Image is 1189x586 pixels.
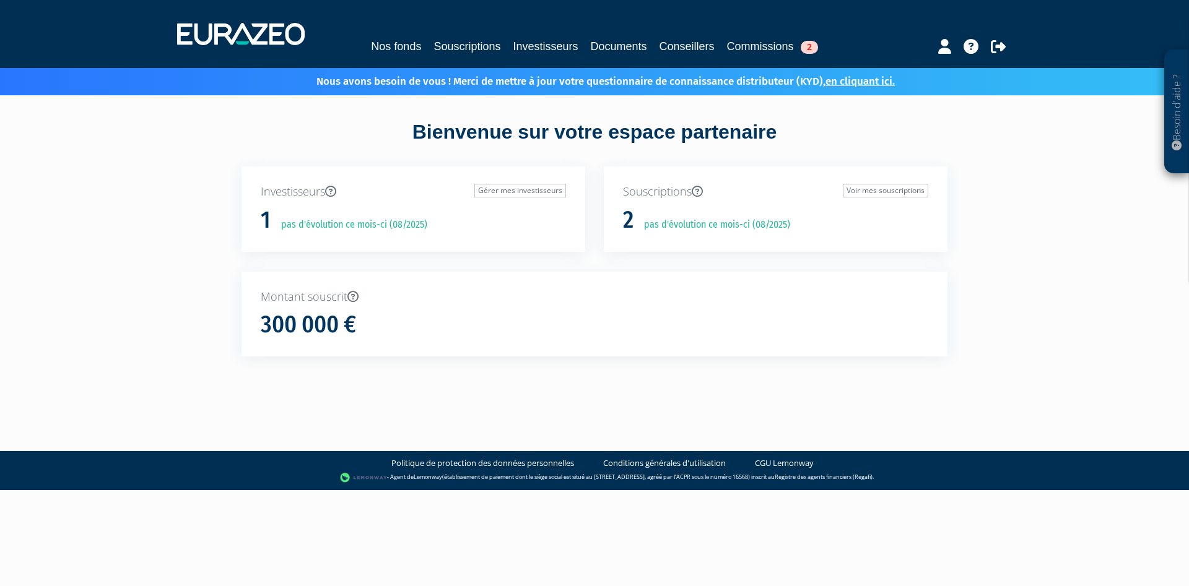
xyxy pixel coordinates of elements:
[1170,56,1184,168] p: Besoin d'aide ?
[261,289,928,305] p: Montant souscrit
[513,38,578,55] a: Investisseurs
[727,38,818,55] a: Commissions2
[340,472,388,484] img: logo-lemonway.png
[414,473,442,481] a: Lemonway
[272,218,427,232] p: pas d'évolution ce mois-ci (08/2025)
[591,38,647,55] a: Documents
[281,71,895,89] p: Nous avons besoin de vous ! Merci de mettre à jour votre questionnaire de connaissance distribute...
[623,184,928,200] p: Souscriptions
[623,207,634,233] h1: 2
[755,457,814,469] a: CGU Lemonway
[261,312,356,338] h1: 300 000 €
[261,207,271,233] h1: 1
[371,38,421,55] a: Nos fonds
[232,118,957,166] div: Bienvenue sur votre espace partenaire
[843,184,928,197] a: Voir mes souscriptions
[391,457,574,469] a: Politique de protection des données personnelles
[775,473,873,481] a: Registre des agents financiers (Regafi)
[635,218,790,232] p: pas d'évolution ce mois-ci (08/2025)
[660,38,715,55] a: Conseillers
[12,472,1177,484] div: - Agent de (établissement de paiement dont le siège social est situé au [STREET_ADDRESS], agréé p...
[433,38,500,55] a: Souscriptions
[177,23,305,45] img: 1732889491-logotype_eurazeo_blanc_rvb.png
[603,457,726,469] a: Conditions générales d'utilisation
[825,75,895,88] a: en cliquant ici.
[801,41,818,54] span: 2
[261,184,566,200] p: Investisseurs
[474,184,566,197] a: Gérer mes investisseurs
